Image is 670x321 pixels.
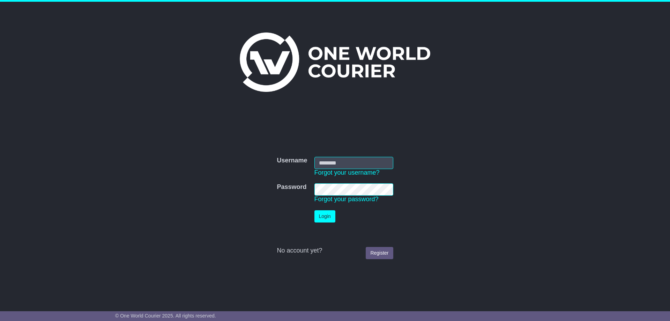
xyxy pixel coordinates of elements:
label: Password [277,183,306,191]
label: Username [277,157,307,165]
div: No account yet? [277,247,393,255]
span: © One World Courier 2025. All rights reserved. [115,313,216,319]
a: Register [366,247,393,259]
button: Login [314,210,335,222]
img: One World [240,32,430,92]
a: Forgot your username? [314,169,380,176]
a: Forgot your password? [314,196,379,203]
